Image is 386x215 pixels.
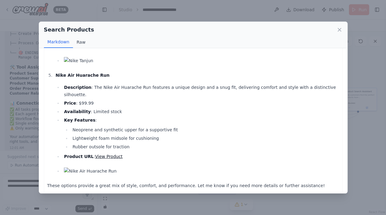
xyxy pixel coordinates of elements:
p: These options provide a great mix of style, comfort, and performance. Let me know if you need mor... [47,182,339,189]
a: View Product [95,154,123,159]
h2: Search Products [44,25,94,34]
li: : The Nike Air Huarache Run features a unique design and a snug fit, delivering comfort and style... [62,84,339,98]
li: : [62,116,339,150]
strong: Price [64,101,76,106]
button: Raw [73,36,89,48]
li: Lightweight foam midsole for cushioning [71,135,339,142]
img: Nike Air Huarache Run [64,167,339,175]
li: Neoprene and synthetic upper for a supportive fit [71,126,339,133]
li: : [62,153,339,160]
strong: Nike Air Huarache Run [55,73,109,78]
li: : Limited stock [62,108,339,115]
button: Markdown [44,36,73,48]
strong: Availability [64,109,91,114]
li: : $99.99 [62,99,339,107]
a: View Product [95,44,123,49]
strong: Product URL [64,154,94,159]
li: Rubber outsole for traction [71,143,339,150]
strong: Product URL [64,44,94,49]
strong: Key Features [64,118,95,123]
strong: Description [64,85,91,90]
img: Nike Tanjun [64,57,339,64]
